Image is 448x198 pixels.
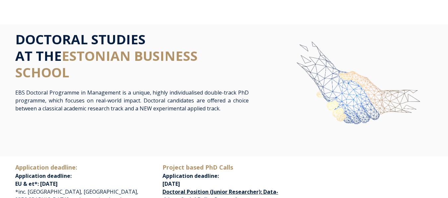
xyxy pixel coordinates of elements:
h1: DOCTORAL STUDIES AT THE [15,31,249,81]
span: Project based PhD Calls [162,163,233,171]
span: ESTONIAN BUSINESS SCHOOL [15,47,198,81]
img: img-ebs-hand [273,31,433,154]
span: Application deadline: [162,164,233,179]
span: EU & et*: [DATE] [15,180,58,187]
p: EBS Doctoral Programme in Management is a unique, highly individualised double-track PhD programm... [15,89,249,112]
span: Application deadline: [15,172,72,179]
span: Application deadline: [15,163,77,171]
span: [DATE] [162,180,180,187]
